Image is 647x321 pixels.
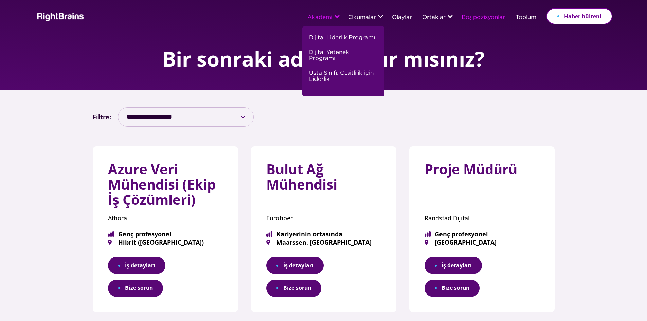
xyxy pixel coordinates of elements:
[108,280,163,297] button: Bize sorun
[422,15,446,20] font: Ortaklar
[309,33,375,48] a: Dijital Liderlik Programı
[309,35,375,40] font: Dijital Liderlik Programı
[516,15,536,20] font: Toplum
[435,238,497,246] font: [GEOGRAPHIC_DATA]
[442,284,469,291] font: Bize sorun
[516,15,536,21] a: Toplum
[392,15,412,21] a: Olaylar
[125,284,153,291] font: Bize sorun
[276,238,372,246] font: Maarssen, [GEOGRAPHIC_DATA]
[283,284,311,291] font: Bize sorun
[462,15,505,21] a: Boş pozisyonlar
[425,214,470,222] font: Randstad Dijital
[348,15,376,21] a: Okumalar
[276,230,342,238] font: Kariyerinin ortasında
[283,262,313,269] font: İş detayları
[348,15,376,20] font: Okumalar
[425,280,480,297] button: Bize sorun
[118,238,204,246] font: Hibrit ([GEOGRAPHIC_DATA])
[93,113,111,121] font: Filtre:
[108,214,127,222] font: Athora
[108,160,216,209] font: Azure Veri Mühendisi (Ekip İş Çözümleri)
[435,230,488,238] font: Genç profesyonel
[35,12,84,21] img: Sağ beyinler
[546,8,612,24] a: Haber bülteni
[266,214,293,222] font: Eurofiber
[307,15,333,20] font: Akademi
[309,48,376,69] a: Dijital Yetenek Programı
[162,45,485,73] font: Bir sonraki adıma hazır mısınız?
[462,15,505,20] font: Boş pozisyonlar
[564,13,601,20] font: Haber bülteni
[392,15,412,20] font: Olaylar
[425,160,517,178] font: Proje Müdürü
[442,262,472,269] font: İş detayları
[108,257,165,274] a: İş detayları
[125,262,155,269] font: İş detayları
[422,15,446,21] a: Ortaklar
[266,160,337,194] font: Bulut Ağ Mühendisi
[425,257,482,274] a: İş detayları
[309,50,349,61] font: Dijital Yetenek Programı
[118,230,172,238] font: Genç profesyonel
[309,69,376,89] a: Usta Sınıfı: Çeşitlilik için Liderlik
[266,280,321,297] button: Bize sorun
[266,257,324,274] a: İş detayları
[309,71,374,82] font: Usta Sınıfı: Çeşitlilik için Liderlik
[307,15,333,21] a: Akademi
